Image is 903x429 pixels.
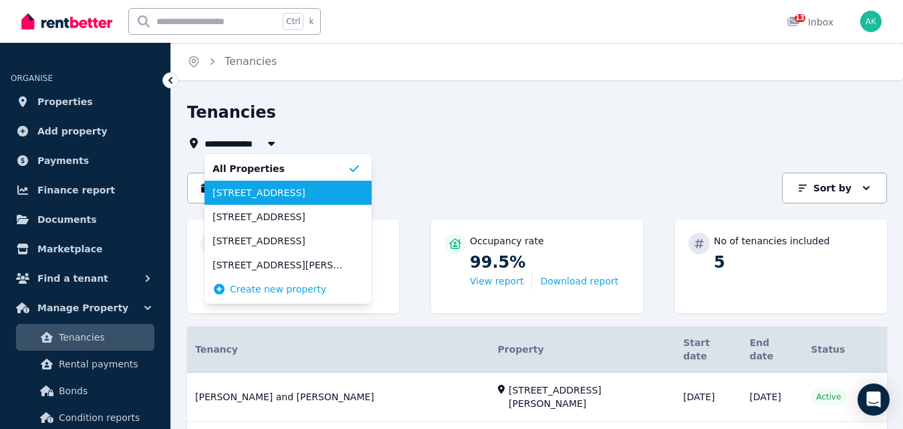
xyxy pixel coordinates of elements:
span: [STREET_ADDRESS] [213,234,348,248]
span: Bonds [59,383,149,399]
th: End date [741,327,803,373]
a: Marketplace [11,236,160,262]
a: View details for Aaron and Jennifer Walker [187,373,887,422]
span: [STREET_ADDRESS][PERSON_NAME] [213,258,348,272]
a: Add property [11,118,160,145]
p: Occupancy rate [470,234,544,248]
th: Start date [675,327,741,373]
span: Find a tenant [37,270,108,286]
a: Rental payments [16,351,154,377]
p: Sort by [813,181,852,195]
div: Open Intercom Messenger [858,383,890,416]
span: Manage Property [37,300,128,316]
span: Ctrl [283,13,303,30]
span: All Properties [213,162,348,175]
a: Tenancies [16,324,154,351]
a: Finance report [11,177,160,203]
span: Properties [37,94,93,110]
span: Add property [37,123,108,139]
a: Payments [11,147,160,174]
button: Date filter [187,173,276,203]
span: Payments [37,153,89,169]
span: Finance report [37,182,115,198]
th: Status [803,327,855,373]
p: No of tenancies included [714,234,829,248]
div: Inbox [787,15,833,29]
button: Find a tenant [11,265,160,292]
h1: Tenancies [187,102,276,123]
button: View report [470,274,523,288]
button: Sort by [782,173,887,203]
a: Properties [11,88,160,115]
span: [STREET_ADDRESS] [213,210,348,224]
img: RentBetter [21,11,112,31]
a: Documents [11,206,160,233]
a: Bonds [16,377,154,404]
span: Rental payments [59,356,149,372]
img: Azad Kalam [860,11,882,32]
span: Create new property [230,282,326,296]
button: Download report [540,274,618,288]
span: Marketplace [37,241,102,257]
th: Property [490,327,676,373]
span: Tenancies [225,54,277,70]
span: [STREET_ADDRESS] [213,186,348,199]
p: 99.5% [470,252,630,273]
span: 13 [795,14,805,22]
span: Tenancies [59,329,149,345]
span: ORGANISE [11,74,53,83]
button: Manage Property [11,294,160,321]
p: 5 [714,252,874,273]
nav: Breadcrumb [171,43,293,80]
span: Condition reports [59,410,149,426]
span: Tenancy [195,343,238,356]
span: k [309,16,313,27]
span: Documents [37,211,97,228]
